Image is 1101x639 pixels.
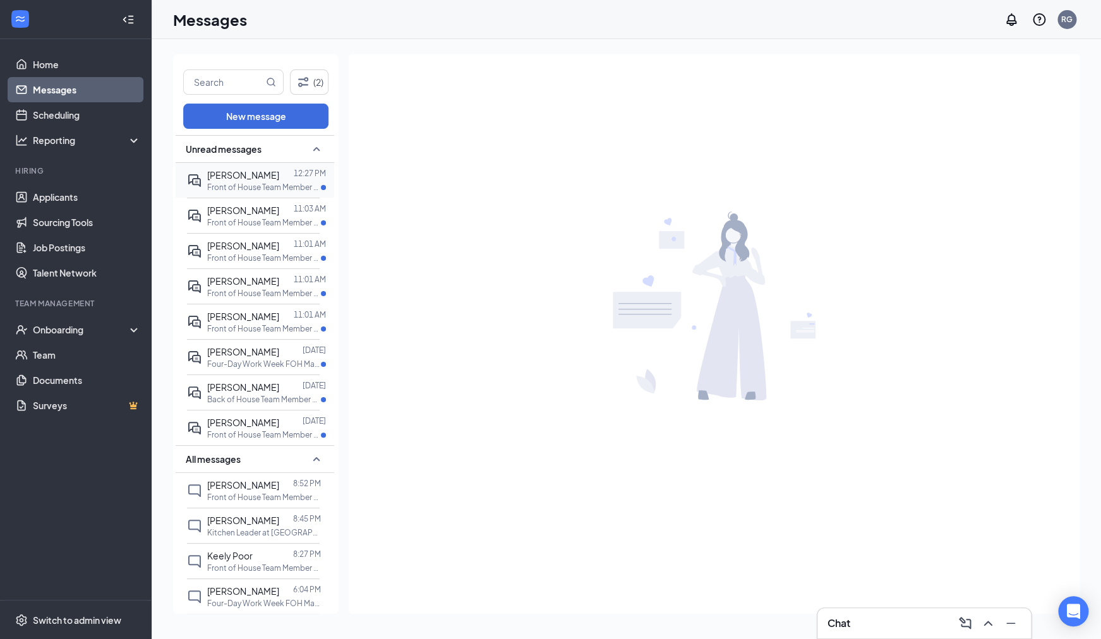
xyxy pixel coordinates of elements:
[187,589,202,604] svg: ChatInactive
[303,345,326,355] p: [DATE]
[207,563,321,573] p: Front of House Team Member at [GEOGRAPHIC_DATA]
[15,614,28,626] svg: Settings
[207,275,279,287] span: [PERSON_NAME]
[207,515,279,526] span: [PERSON_NAME]
[1061,14,1073,25] div: RG
[187,483,202,498] svg: ChatInactive
[33,323,130,336] div: Onboarding
[207,429,321,440] p: Front of House Team Member at [US_STATE][GEOGRAPHIC_DATA]
[955,613,975,633] button: ComposeMessage
[33,260,141,285] a: Talent Network
[33,77,141,102] a: Messages
[207,253,321,263] p: Front of House Team Member at [US_STATE][GEOGRAPHIC_DATA]
[15,323,28,336] svg: UserCheck
[186,453,241,465] span: All messages
[1004,12,1019,27] svg: Notifications
[183,104,328,129] button: New message
[207,585,279,597] span: [PERSON_NAME]
[14,13,27,25] svg: WorkstreamLogo
[122,13,135,26] svg: Collapse
[173,9,247,30] h1: Messages
[187,244,202,259] svg: ActiveDoubleChat
[207,240,279,251] span: [PERSON_NAME]
[33,210,141,235] a: Sourcing Tools
[978,613,998,633] button: ChevronUp
[33,52,141,77] a: Home
[1003,616,1018,631] svg: Minimize
[293,549,321,559] p: 8:27 PM
[33,102,141,128] a: Scheduling
[187,314,202,330] svg: ActiveDoubleChat
[33,393,141,418] a: SurveysCrown
[207,346,279,357] span: [PERSON_NAME]
[33,134,141,146] div: Reporting
[827,616,850,630] h3: Chat
[187,518,202,534] svg: ChatInactive
[33,614,121,626] div: Switch to admin view
[294,274,326,285] p: 11:01 AM
[266,77,276,87] svg: MagnifyingGlass
[33,342,141,367] a: Team
[309,451,324,467] svg: SmallChevronUp
[187,421,202,436] svg: ActiveDoubleChat
[184,70,263,94] input: Search
[207,598,321,609] p: Four-Day Work Week FOH Management at [GEOGRAPHIC_DATA]
[296,75,311,90] svg: Filter
[303,380,326,391] p: [DATE]
[309,141,324,157] svg: SmallChevronUp
[1058,596,1088,626] div: Open Intercom Messenger
[187,385,202,400] svg: ActiveDoubleChat
[207,323,321,334] p: Front of House Team Member at [GEOGRAPHIC_DATA]
[15,134,28,146] svg: Analysis
[293,478,321,489] p: 8:52 PM
[15,165,138,176] div: Hiring
[207,205,279,216] span: [PERSON_NAME]
[207,311,279,322] span: [PERSON_NAME]
[1032,12,1047,27] svg: QuestionInfo
[207,527,321,538] p: Kitchen Leader at [GEOGRAPHIC_DATA]
[207,417,279,428] span: [PERSON_NAME]
[207,550,253,561] span: Keely Poor
[294,168,326,179] p: 12:27 PM
[15,298,138,309] div: Team Management
[958,616,973,631] svg: ComposeMessage
[33,235,141,260] a: Job Postings
[207,288,321,299] p: Front of House Team Member at [US_STATE][GEOGRAPHIC_DATA]
[207,169,279,181] span: [PERSON_NAME]
[207,217,321,228] p: Front of House Team Member at [US_STATE][GEOGRAPHIC_DATA]
[207,394,321,405] p: Back of House Team Member at [GEOGRAPHIC_DATA]
[187,208,202,224] svg: ActiveDoubleChat
[293,513,321,524] p: 8:45 PM
[186,143,262,155] span: Unread messages
[294,203,326,214] p: 11:03 AM
[1001,613,1021,633] button: Minimize
[294,239,326,249] p: 11:01 AM
[33,367,141,393] a: Documents
[207,182,321,193] p: Front of House Team Member at [US_STATE][GEOGRAPHIC_DATA]
[207,381,279,393] span: [PERSON_NAME]
[187,554,202,569] svg: ChatInactive
[207,479,279,491] span: [PERSON_NAME]
[207,359,321,369] p: Four-Day Work Week FOH Management at [US_STATE][GEOGRAPHIC_DATA]
[980,616,996,631] svg: ChevronUp
[207,492,321,503] p: Front of House Team Member at [GEOGRAPHIC_DATA]
[294,309,326,320] p: 11:01 AM
[187,173,202,188] svg: ActiveDoubleChat
[290,69,328,95] button: Filter (2)
[303,415,326,426] p: [DATE]
[33,184,141,210] a: Applicants
[187,279,202,294] svg: ActiveDoubleChat
[187,350,202,365] svg: ActiveDoubleChat
[293,584,321,595] p: 6:04 PM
